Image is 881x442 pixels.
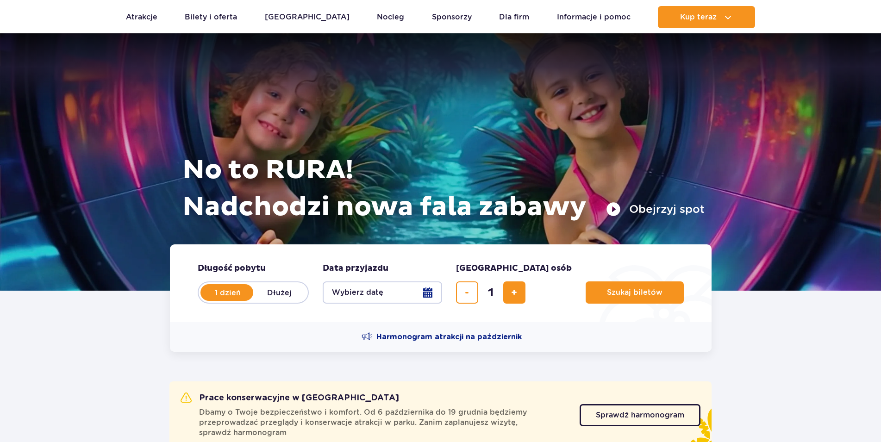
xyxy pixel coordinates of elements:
button: Wybierz datę [323,281,442,304]
button: dodaj bilet [503,281,525,304]
a: Sprawdź harmonogram [580,404,700,426]
span: Dbamy o Twoje bezpieczeństwo i komfort. Od 6 października do 19 grudnia będziemy przeprowadzać pr... [199,407,569,438]
h2: Prace konserwacyjne w [GEOGRAPHIC_DATA] [181,392,399,404]
a: Dla firm [499,6,529,28]
input: liczba biletów [480,281,502,304]
a: Bilety i oferta [185,6,237,28]
a: Nocleg [377,6,404,28]
button: Obejrzyj spot [606,202,705,217]
span: Sprawdź harmonogram [596,411,684,419]
a: Atrakcje [126,6,157,28]
label: Dłużej [253,283,306,302]
button: usuń bilet [456,281,478,304]
label: 1 dzień [201,283,254,302]
span: [GEOGRAPHIC_DATA] osób [456,263,572,274]
span: Harmonogram atrakcji na październik [376,332,522,342]
a: Harmonogram atrakcji na październik [362,331,522,342]
button: Kup teraz [658,6,755,28]
span: Szukaj biletów [607,288,662,297]
span: Kup teraz [680,13,717,21]
h1: No to RURA! Nadchodzi nowa fala zabawy [182,152,705,226]
a: [GEOGRAPHIC_DATA] [265,6,350,28]
button: Szukaj biletów [586,281,684,304]
a: Sponsorzy [432,6,472,28]
a: Informacje i pomoc [557,6,631,28]
form: Planowanie wizyty w Park of Poland [170,244,712,322]
span: Data przyjazdu [323,263,388,274]
span: Długość pobytu [198,263,266,274]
